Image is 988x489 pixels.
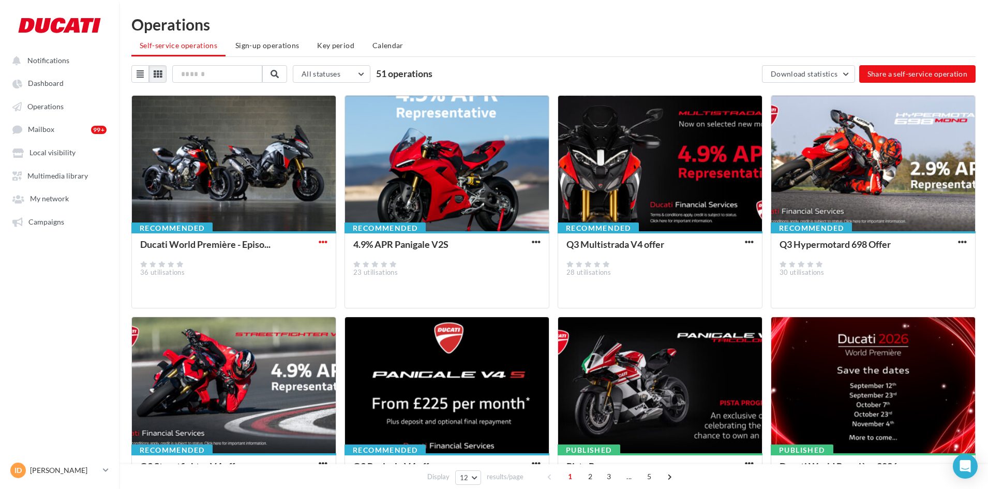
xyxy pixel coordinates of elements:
button: Download statistics [762,65,855,83]
span: Local visibility [29,149,76,157]
div: Recommended [345,444,426,456]
span: All statuses [302,69,340,78]
button: 12 [455,470,482,485]
span: Key period [317,41,354,50]
div: Published [558,444,620,456]
button: All statuses [293,65,370,83]
span: 12 [460,473,469,482]
div: Q3 Streetfighter V4 offer [140,461,244,472]
span: 36 utilisations [140,268,185,276]
div: Q3 Panigale V4 offer [353,461,438,472]
button: Share a self-service operation [859,65,976,83]
span: Campaigns [28,217,64,226]
span: Multimedia library [27,171,88,180]
a: Campaigns [6,212,113,231]
div: Pista Program [566,461,624,472]
a: Mailbox 99+ [6,120,113,139]
div: 99+ [91,126,107,134]
span: Display [427,472,450,482]
span: results/page [487,472,523,482]
span: Operations [27,102,64,111]
div: Ducati World Première - Episo... [140,239,271,250]
span: Download statistics [771,69,838,78]
a: Operations [6,97,113,115]
div: Q3 Multistrada V4 offer [566,239,664,250]
a: Multimedia library [6,166,113,185]
div: Recommended [131,223,213,234]
a: Local visibility [6,143,113,161]
span: My network [30,195,69,203]
button: Notifications [6,51,109,69]
div: Recommended [131,444,213,456]
span: 30 utilisations [780,268,824,276]
div: Recommended [558,223,639,234]
span: Calendar [372,41,403,50]
span: Notifications [27,56,69,65]
div: Recommended [771,223,852,234]
span: 5 [641,468,657,485]
div: Recommended [345,223,426,234]
span: 1 [562,468,578,485]
div: 4.9% APR Panigale V2S [353,239,448,250]
a: ID [PERSON_NAME] [8,461,111,480]
span: 28 utilisations [566,268,611,276]
span: 2 [582,468,598,485]
span: Mailbox [28,125,54,134]
div: Open Intercom Messenger [953,454,978,479]
span: ID [14,465,22,476]
a: Dashboard [6,73,113,92]
div: Ducati World Première 2026 [780,461,897,472]
span: Sign-up operations [235,41,299,50]
span: 3 [601,468,617,485]
span: 51 operations [376,68,432,79]
div: Operations [131,17,976,32]
div: Q3 Hypermotard 698 Offer [780,239,891,250]
p: [PERSON_NAME] [30,465,99,476]
span: 23 utilisations [353,268,398,276]
span: Dashboard [28,79,64,88]
a: My network [6,189,113,208]
span: ... [621,468,637,485]
div: Published [771,444,833,456]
